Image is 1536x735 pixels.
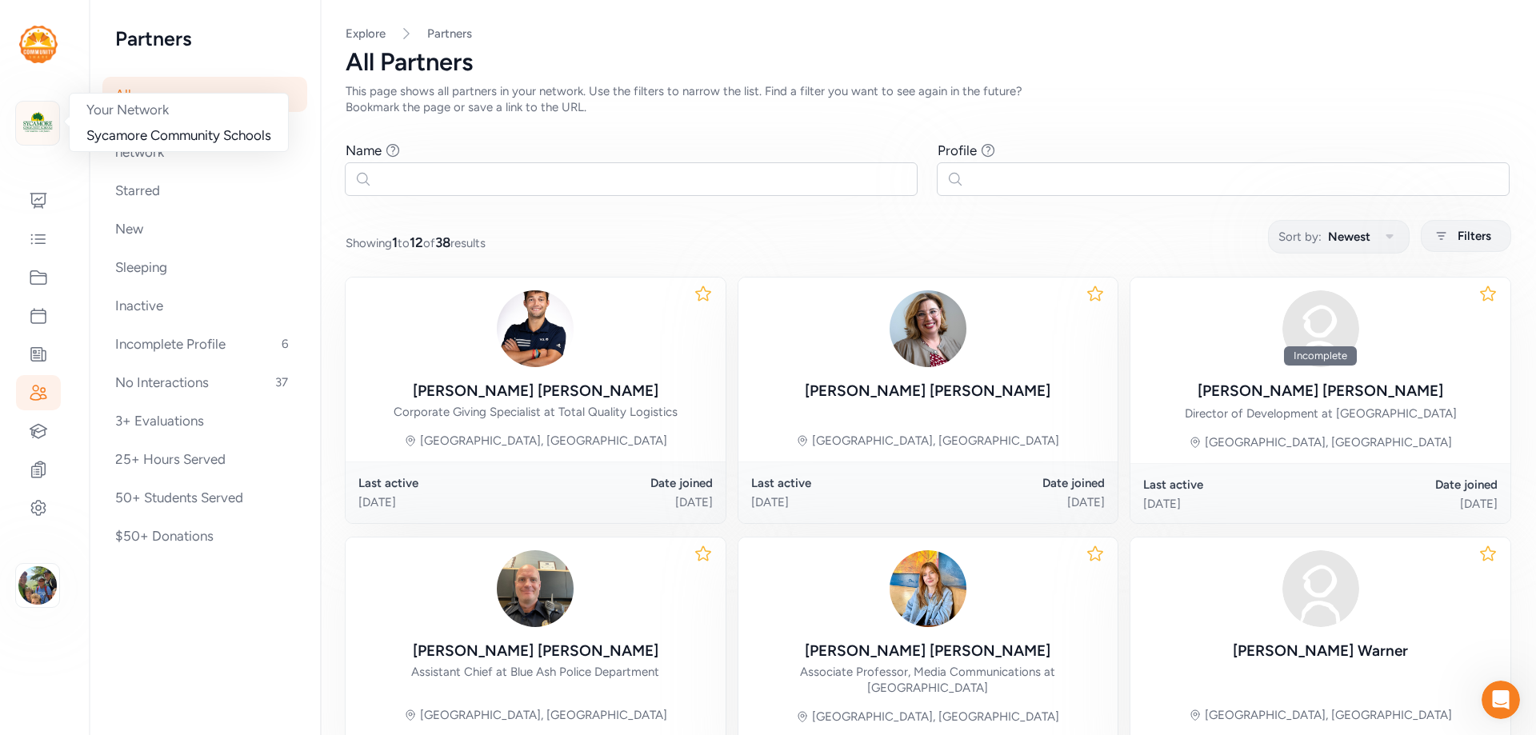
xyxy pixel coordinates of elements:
[1268,220,1410,254] button: Sort by:Newest
[32,114,288,168] p: Hi [PERSON_NAME] 👋
[346,83,1062,115] div: This page shows all partners in your network. Use the filters to narrow the list. Find a filter y...
[106,499,213,563] button: Messages
[890,550,966,627] img: 0OctVZFXRkWhox2lZA7A
[420,433,667,449] div: [GEOGRAPHIC_DATA], [GEOGRAPHIC_DATA]
[427,26,472,42] a: Partners
[214,499,320,563] button: Help
[16,215,304,276] div: Send us a messageWe typically reply within 12 hours
[413,640,658,662] div: [PERSON_NAME] [PERSON_NAME]
[269,373,294,392] span: 37
[33,299,130,316] span: Search for help
[535,475,712,491] div: Date joined
[346,48,1510,77] div: All Partners
[102,326,307,362] div: Incomplete Profile
[33,229,267,246] div: Send us a message
[751,494,928,510] div: [DATE]
[275,334,294,354] span: 6
[805,380,1050,402] div: [PERSON_NAME] [PERSON_NAME]
[394,404,678,420] div: Corporate Giving Specialist at Total Quality Logistics
[102,518,307,553] div: $50+ Donations
[1328,227,1370,246] span: Newest
[102,365,307,400] div: No Interactions
[1233,640,1408,662] div: [PERSON_NAME] Warner
[115,26,294,51] h2: Partners
[1284,346,1357,366] div: Incomplete
[346,141,382,160] div: Name
[1198,380,1443,402] div: [PERSON_NAME] [PERSON_NAME]
[102,403,307,438] div: 3+ Evaluations
[19,26,58,63] img: logo
[102,480,307,515] div: 50+ Students Served
[890,290,966,367] img: 4PyKxRZnTti6KjHCQmEv
[102,250,307,285] div: Sleeping
[254,539,279,550] span: Help
[33,336,268,353] div: Duplicating a project or event
[23,330,297,359] div: Duplicating a project or event
[1143,496,1320,512] div: [DATE]
[420,707,667,723] div: [GEOGRAPHIC_DATA], [GEOGRAPHIC_DATA]
[812,433,1059,449] div: [GEOGRAPHIC_DATA], [GEOGRAPHIC_DATA]
[1321,477,1498,493] div: Date joined
[102,288,307,323] div: Inactive
[35,539,71,550] span: Home
[102,211,307,246] div: New
[102,441,307,477] div: 25+ Hours Served
[928,494,1105,510] div: [DATE]
[133,539,188,550] span: Messages
[102,115,307,170] div: Connected to your network
[812,709,1059,725] div: [GEOGRAPHIC_DATA], [GEOGRAPHIC_DATA]
[410,234,423,250] span: 12
[275,26,304,54] div: Close
[535,494,712,510] div: [DATE]
[32,168,288,195] p: How can we help?
[62,26,94,58] img: Profile image for Jason
[33,246,267,262] div: We typically reply within 12 hours
[392,234,398,250] span: 1
[1205,434,1452,450] div: [GEOGRAPHIC_DATA], [GEOGRAPHIC_DATA]
[1278,227,1322,246] span: Sort by:
[358,475,535,491] div: Last active
[20,106,55,141] img: logo
[435,234,450,250] span: 38
[1143,477,1320,493] div: Last active
[805,640,1050,662] div: [PERSON_NAME] [PERSON_NAME]
[32,26,64,58] img: Profile image for Michelle
[275,133,294,152] span: 3
[1282,290,1359,367] img: avatar38fbb18c.svg
[346,233,486,252] span: Showing to of results
[102,173,307,208] div: Starred
[358,494,535,510] div: [DATE]
[751,475,928,491] div: Last active
[1205,707,1452,723] div: [GEOGRAPHIC_DATA], [GEOGRAPHIC_DATA]
[346,26,1510,42] nav: Breadcrumb
[938,141,977,160] div: Profile
[23,291,297,323] button: Search for help
[102,77,307,112] div: All
[411,664,659,680] div: Assistant Chief at Blue Ash Police Department
[928,475,1105,491] div: Date joined
[1482,681,1520,719] iframe: Intercom live chat
[413,380,658,402] div: [PERSON_NAME] [PERSON_NAME]
[346,26,386,41] a: Explore
[1282,550,1359,627] img: avatar38fbb18c.svg
[1458,226,1491,246] span: Filters
[1185,405,1457,421] div: Director of Development at [GEOGRAPHIC_DATA]
[497,290,574,367] img: PwVGwpG4Qn2VizLpTnOW
[497,550,574,627] img: MFjDx2xBQGWB04h2EUE9
[1321,496,1498,512] div: [DATE]
[751,664,1106,696] div: Associate Professor, Media Communications at [GEOGRAPHIC_DATA]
